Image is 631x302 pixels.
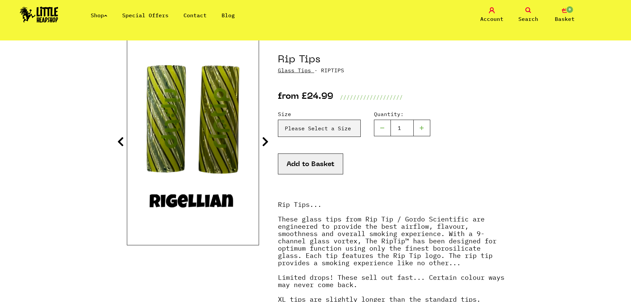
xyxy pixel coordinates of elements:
span: Account [480,15,503,23]
label: Size [278,110,361,118]
span: 0 [566,6,574,14]
label: Quantity: [374,110,430,118]
button: Add to Basket [278,153,343,174]
a: Shop [91,12,107,19]
a: Contact [184,12,207,19]
input: 1 [391,120,414,136]
p: /////////////////// [340,93,403,101]
img: Little Head Shop Logo [20,7,58,23]
a: Glass Tips [278,67,311,74]
a: Blog [222,12,235,19]
a: Search [512,7,545,23]
img: Rip Tips image 15 [127,54,259,218]
span: Basket [555,15,575,23]
p: from £24.99 [278,93,333,101]
h1: Rip Tips [278,54,504,66]
a: Special Offers [122,12,169,19]
span: Search [518,15,538,23]
a: 0 Basket [548,7,581,23]
p: · RIPTIPS [278,66,504,74]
